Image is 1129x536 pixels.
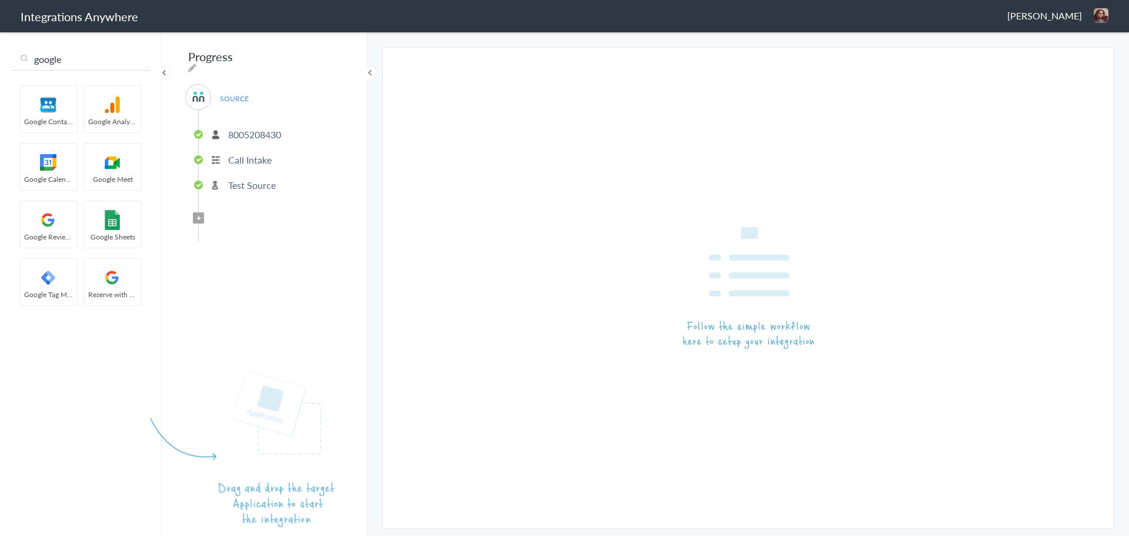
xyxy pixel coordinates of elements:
img: 20240306-150956.jpg [1094,8,1108,23]
span: Reserve with Google [84,289,141,299]
span: Google Reviews [20,232,77,242]
img: googlemeet-logo.svg [88,152,138,172]
span: Google Meet [84,174,141,184]
img: GoogleSheetLogo.png [88,210,138,230]
img: instruction-workflow.png [683,227,814,349]
img: google-tag-manager.svg [24,268,74,288]
span: Google Analytics [84,116,141,126]
span: [PERSON_NAME] [1007,9,1082,22]
span: Google Calendar [20,174,77,184]
span: Google Tag Manager [20,289,77,299]
img: google-analytics.svg [88,95,138,115]
img: google-calendar-logo.svg [24,152,74,172]
span: Google Sheets [84,232,141,242]
span: Google Contacts [20,116,77,126]
img: instruction-target.png [150,370,335,527]
h1: Integrations Anywhere [21,8,138,25]
input: Search... [12,48,150,71]
img: googleContact_logo.png [24,95,74,115]
img: google-logo.svg [24,210,74,230]
img: google-logo.svg [88,268,138,288]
